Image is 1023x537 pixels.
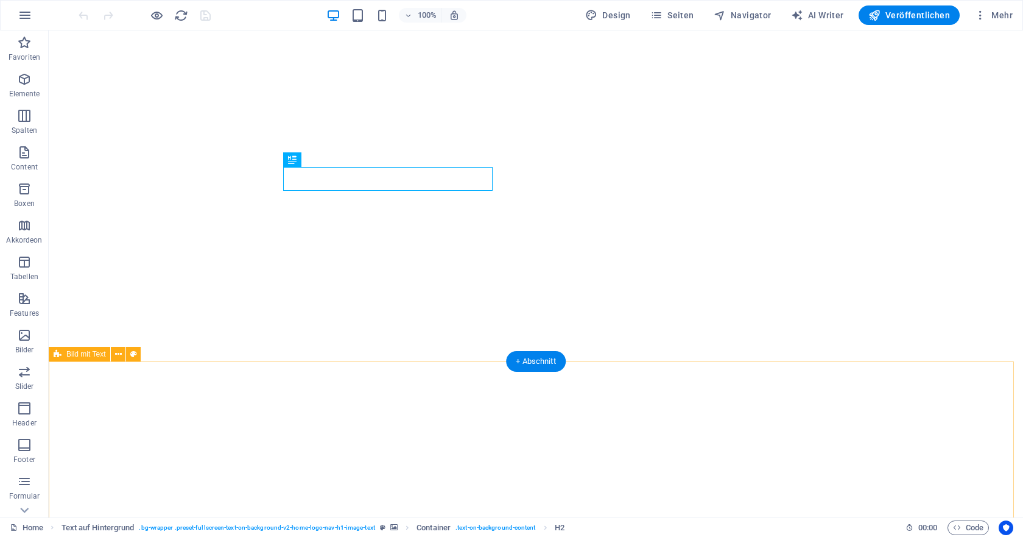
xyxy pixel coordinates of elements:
[969,5,1018,25] button: Mehr
[174,8,188,23] button: reload
[10,521,43,535] a: Klick, um Auswahl aufzuheben. Doppelklick öffnet Seitenverwaltung
[786,5,849,25] button: AI Writer
[791,9,844,21] span: AI Writer
[645,5,699,25] button: Seiten
[139,521,374,535] span: . bg-wrapper .preset-fullscreen-text-on-background-v2-home-logo-nav-h1-image-text
[9,89,40,99] p: Elemente
[15,382,34,391] p: Slider
[149,8,164,23] button: Klicke hier, um den Vorschau-Modus zu verlassen
[953,521,983,535] span: Code
[380,524,385,531] i: Dieses Element ist ein anpassbares Preset
[66,350,105,358] span: Bild mit Text
[6,235,42,245] p: Akkordeon
[927,523,929,532] span: :
[10,308,39,318] p: Features
[13,455,35,464] p: Footer
[999,521,1013,535] button: Usercentrics
[650,9,694,21] span: Seiten
[174,9,188,23] i: Seite neu laden
[417,521,451,535] span: Klick zum Auswählen. Doppelklick zum Bearbeiten
[62,521,135,535] span: Klick zum Auswählen. Doppelklick zum Bearbeiten
[14,199,35,208] p: Boxen
[399,8,442,23] button: 100%
[714,9,772,21] span: Navigator
[455,521,536,535] span: . text-on-background-content
[580,5,636,25] button: Design
[506,351,566,372] div: + Abschnitt
[390,524,398,531] i: Element verfügt über einen Hintergrund
[974,9,1013,21] span: Mehr
[905,521,938,535] h6: Session-Zeit
[918,521,937,535] span: 00 00
[11,162,38,172] p: Content
[555,521,564,535] span: Klick zum Auswählen. Doppelklick zum Bearbeiten
[868,9,950,21] span: Veröffentlichen
[15,345,34,355] p: Bilder
[585,9,631,21] span: Design
[417,8,437,23] h6: 100%
[9,52,40,62] p: Favoriten
[12,126,37,135] p: Spalten
[449,10,460,21] i: Bei Größenänderung Zoomstufe automatisch an das gewählte Gerät anpassen.
[10,272,38,282] p: Tabellen
[947,521,989,535] button: Code
[709,5,776,25] button: Navigator
[12,418,37,428] p: Header
[62,521,564,535] nav: breadcrumb
[580,5,636,25] div: Design (Strg+Alt+Y)
[9,491,40,501] p: Formular
[859,5,960,25] button: Veröffentlichen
